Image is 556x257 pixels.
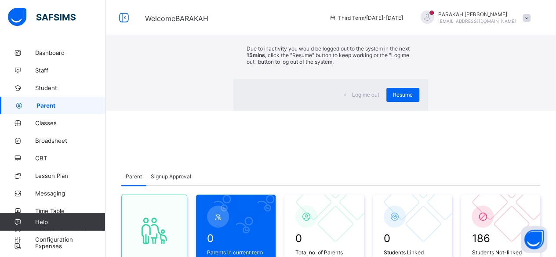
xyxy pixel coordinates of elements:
[438,18,516,24] span: [EMAIL_ADDRESS][DOMAIN_NAME]
[35,49,105,56] span: Dashboard
[35,67,105,74] span: Staff
[295,249,353,256] span: Total no. of Parents
[472,249,529,256] span: Students Not-linked
[151,173,191,180] span: Signup Approval
[438,11,516,18] span: BARAKAH [PERSON_NAME]
[207,249,265,256] span: Parents in current term
[352,91,379,98] span: Log me out
[35,172,105,179] span: Lesson Plan
[36,102,105,109] span: Parent
[35,190,105,197] span: Messaging
[8,8,76,26] img: safsims
[295,232,353,245] span: 0
[393,91,413,98] span: Resume
[521,226,547,253] button: Open asap
[247,52,265,58] strong: 15mins
[35,207,105,214] span: Time Table
[384,232,441,245] span: 0
[384,249,441,256] span: Students Linked
[35,119,105,127] span: Classes
[35,84,105,91] span: Student
[126,173,142,180] span: Parent
[35,155,105,162] span: CBT
[329,14,403,21] span: session/term information
[35,137,105,144] span: Broadsheet
[412,11,535,25] div: BARAKAH MOHAMMED
[472,232,529,245] span: 186
[207,232,265,245] span: 0
[35,236,105,243] span: Configuration
[145,14,208,23] span: Welcome BARAKAH
[247,45,415,65] p: Due to inactivity you would be logged out to the system in the next , click the "Resume" button t...
[35,218,105,225] span: Help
